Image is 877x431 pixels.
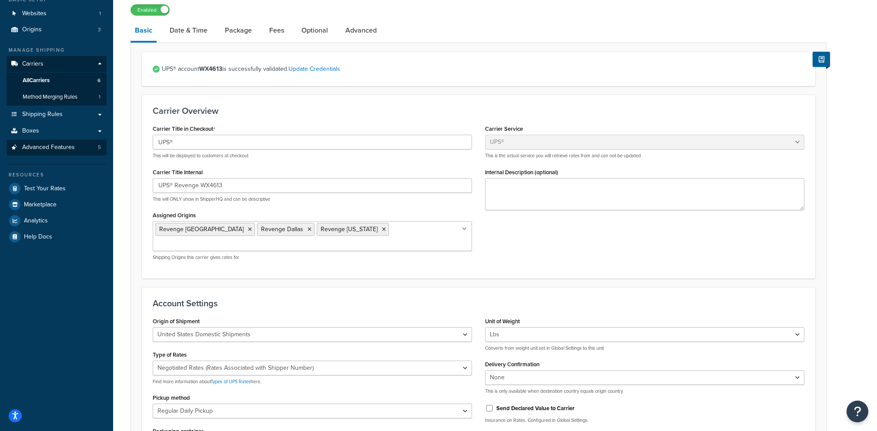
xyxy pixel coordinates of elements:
[98,144,101,151] span: 5
[485,388,804,395] p: This is only available when destination country equals origin country
[7,171,107,179] div: Resources
[7,56,107,106] li: Carriers
[813,52,830,67] button: Show Help Docs
[24,185,66,192] span: Test Your Rates
[7,229,107,245] a: Help Docs
[496,404,575,412] label: Send Declared Value to Carrier
[7,73,107,89] a: AllCarriers6
[7,22,107,38] a: Origins3
[221,20,256,41] a: Package
[99,93,100,101] span: 1
[7,22,107,38] li: Origins
[23,77,50,84] span: All Carriers
[22,111,63,118] span: Shipping Rules
[7,197,107,212] a: Marketplace
[23,93,77,101] span: Method Merging Rules
[7,181,107,196] a: Test Your Rates
[7,89,107,105] a: Method Merging Rules1
[7,123,107,139] a: Boxes
[153,169,203,176] label: Carrier Title Internal
[22,127,39,135] span: Boxes
[211,378,251,385] a: Types of UPS Rates
[153,318,200,325] label: Origin of Shipment
[99,10,101,17] span: 1
[7,106,107,123] a: Shipping Rules
[153,378,472,385] p: Find more information about here.
[321,225,378,234] span: Revenge [US_STATE]
[22,26,42,33] span: Origins
[162,63,804,75] span: UPS® account is successfully validated.
[7,89,107,105] li: Method Merging Rules
[485,361,539,368] label: Delivery Confirmation
[7,46,107,54] div: Manage Shipping
[153,395,190,401] label: Pickup method
[22,144,75,151] span: Advanced Features
[153,106,804,116] h3: Carrier Overview
[153,196,472,202] p: This will ONLY show in ShipperHQ and can be descriptive
[7,139,107,156] a: Advanced Features5
[153,153,472,159] p: This will be displayed to customers at checkout
[24,217,48,225] span: Analytics
[7,213,107,229] a: Analytics
[22,60,44,68] span: Carriers
[297,20,332,41] a: Optional
[485,169,558,176] label: Internal Description (optional)
[131,5,169,15] label: Enabled
[485,417,804,424] p: Insurance on Rates. Configured in Global Settings.
[153,351,187,358] label: Type of Rates
[265,20,288,41] a: Fees
[153,212,196,219] label: Assigned Origins
[153,298,804,308] h3: Account Settings
[485,126,523,132] label: Carrier Service
[485,318,520,325] label: Unit of Weight
[159,225,244,234] span: Revenge [GEOGRAPHIC_DATA]
[7,56,107,72] a: Carriers
[131,20,157,43] a: Basic
[7,6,107,22] li: Websites
[153,126,215,133] label: Carrier Title in Checkout
[7,139,107,156] li: Advanced Features
[97,77,100,84] span: 6
[7,6,107,22] a: Websites1
[485,345,804,351] p: Converts from weight unit set in Global Settings to this unit
[288,64,340,73] a: Update Credentials
[199,64,222,73] strong: WX4613
[847,401,868,422] button: Open Resource Center
[261,225,303,234] span: Revenge Dallas
[485,153,804,159] p: This is the actual service you will retrieve rates from and can not be updated
[98,26,101,33] span: 3
[24,233,52,241] span: Help Docs
[153,254,472,261] p: Shipping Origins this carrier gives rates for
[24,201,57,209] span: Marketplace
[341,20,381,41] a: Advanced
[165,20,212,41] a: Date & Time
[22,10,47,17] span: Websites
